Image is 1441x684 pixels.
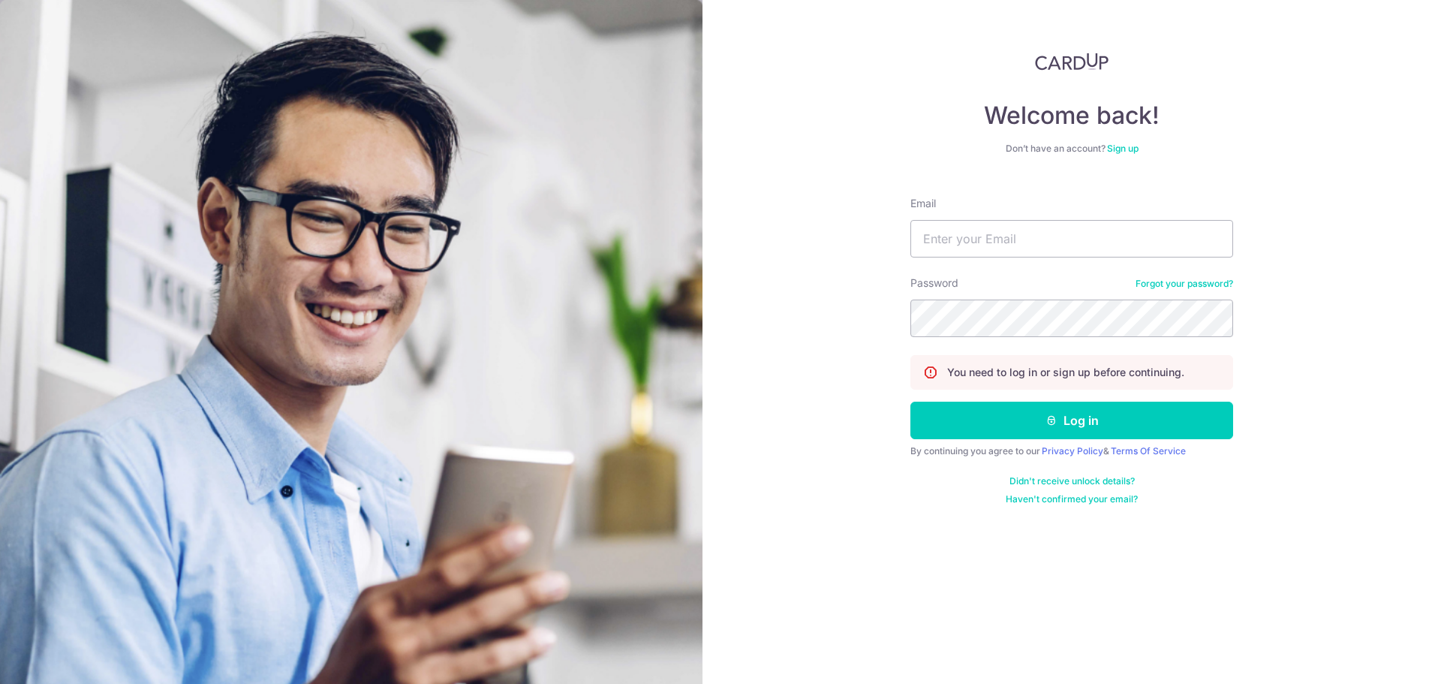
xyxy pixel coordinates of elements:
a: Sign up [1107,143,1139,154]
a: Didn't receive unlock details? [1009,475,1135,487]
div: Don’t have an account? [910,143,1233,155]
input: Enter your Email [910,220,1233,258]
a: Terms Of Service [1111,445,1186,457]
div: By continuing you agree to our & [910,445,1233,457]
h4: Welcome back! [910,101,1233,131]
p: You need to log in or sign up before continuing. [947,365,1184,380]
button: Log in [910,402,1233,439]
label: Password [910,276,958,291]
label: Email [910,196,936,211]
a: Haven't confirmed your email? [1006,493,1138,505]
a: Privacy Policy [1042,445,1103,457]
a: Forgot your password? [1136,278,1233,290]
img: CardUp Logo [1035,53,1109,71]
